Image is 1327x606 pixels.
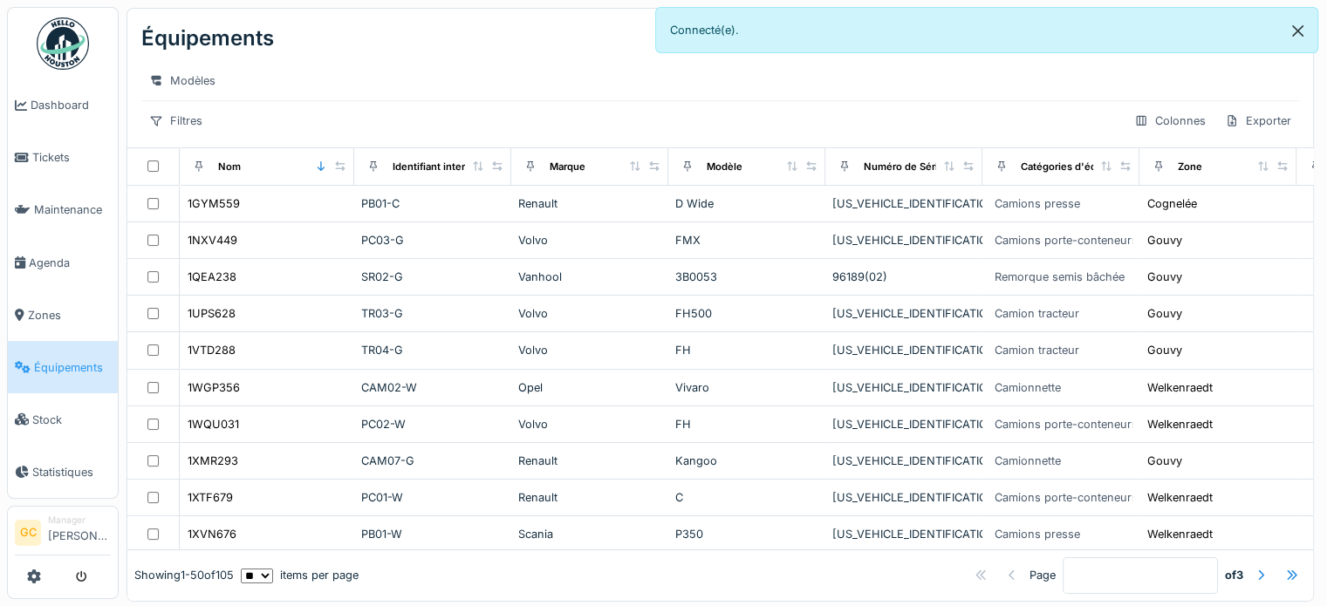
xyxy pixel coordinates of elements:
[188,379,240,396] div: 1WGP356
[1225,568,1243,584] strong: of 3
[832,379,975,396] div: [US_VEHICLE_IDENTIFICATION_NUMBER]-01
[8,289,118,341] a: Zones
[518,342,661,358] div: Volvo
[8,393,118,446] a: Stock
[8,79,118,132] a: Dashboard
[37,17,89,70] img: Badge_color-CXgf-gQk.svg
[675,526,818,542] div: P350
[393,160,477,174] div: Identifiant interne
[995,453,1061,469] div: Camionnette
[675,453,818,469] div: Kangoo
[995,489,1138,506] div: Camions porte-conteneurs
[675,379,818,396] div: Vivaro
[1278,8,1317,54] button: Close
[995,269,1125,285] div: Remorque semis bâchée
[361,342,504,358] div: TR04-G
[518,232,661,249] div: Volvo
[141,16,274,61] div: Équipements
[361,269,504,285] div: SR02-G
[15,514,111,555] a: GC Manager[PERSON_NAME]
[188,526,236,542] div: 1XVN676
[8,236,118,289] a: Agenda
[1029,568,1056,584] div: Page
[832,195,975,212] div: [US_VEHICLE_IDENTIFICATION_NUMBER]
[1147,526,1213,542] div: Welkenraedt
[188,269,236,285] div: 1QEA238
[1147,305,1182,322] div: Gouvy
[832,342,975,358] div: [US_VEHICLE_IDENTIFICATION_NUMBER]-01
[361,453,504,469] div: CAM07-G
[707,160,742,174] div: Modèle
[1147,195,1197,212] div: Cognelée
[518,416,661,432] div: Volvo
[518,195,661,212] div: Renault
[675,489,818,506] div: C
[8,341,118,393] a: Équipements
[675,269,818,285] div: 3B0053
[32,464,111,480] span: Statistiques
[361,416,504,432] div: PC02-W
[188,342,236,358] div: 1VTD288
[832,453,975,469] div: [US_VEHICLE_IDENTIFICATION_NUMBER]
[8,446,118,498] a: Statistiques
[188,305,236,322] div: 1UPS628
[8,132,118,184] a: Tickets
[832,269,975,285] div: 96189(02)
[8,184,118,236] a: Maintenance
[1217,108,1299,133] div: Exporter
[995,232,1138,249] div: Camions porte-conteneurs
[48,514,111,551] li: [PERSON_NAME]
[188,232,237,249] div: 1NXV449
[1147,342,1182,358] div: Gouvy
[832,416,975,432] div: [US_VEHICLE_IDENTIFICATION_NUMBER]-01
[32,149,111,166] span: Tickets
[1147,489,1213,506] div: Welkenraedt
[29,255,111,271] span: Agenda
[832,526,975,542] div: [US_VEHICLE_IDENTIFICATION_NUMBER]-01
[32,412,111,428] span: Stock
[832,232,975,249] div: [US_VEHICLE_IDENTIFICATION_NUMBER]-01
[34,201,111,218] span: Maintenance
[361,379,504,396] div: CAM02-W
[361,195,504,212] div: PB01-C
[1178,160,1202,174] div: Zone
[675,342,818,358] div: FH
[188,416,239,432] div: 1WQU031
[218,160,241,174] div: Nom
[361,232,504,249] div: PC03-G
[361,489,504,506] div: PC01-W
[518,526,661,542] div: Scania
[1147,416,1213,432] div: Welkenraedt
[518,269,661,285] div: Vanhool
[48,514,111,527] div: Manager
[995,526,1080,542] div: Camions presse
[241,568,359,584] div: items per page
[675,195,818,212] div: D Wide
[1147,379,1213,396] div: Welkenraedt
[15,520,41,546] li: GC
[518,379,661,396] div: Opel
[1147,269,1182,285] div: Gouvy
[675,305,818,322] div: FH500
[1147,453,1182,469] div: Gouvy
[141,68,223,93] div: Modèles
[518,489,661,506] div: Renault
[655,7,1319,53] div: Connecté(e).
[675,416,818,432] div: FH
[995,416,1138,432] div: Camions porte-conteneurs
[188,489,233,506] div: 1XTF679
[188,195,240,212] div: 1GYM559
[361,305,504,322] div: TR03-G
[134,568,234,584] div: Showing 1 - 50 of 105
[832,305,975,322] div: [US_VEHICLE_IDENTIFICATION_NUMBER]-01
[995,195,1080,212] div: Camions presse
[995,342,1079,358] div: Camion tracteur
[34,359,111,376] span: Équipements
[995,379,1061,396] div: Camionnette
[1147,232,1182,249] div: Gouvy
[995,305,1079,322] div: Camion tracteur
[141,108,210,133] div: Filtres
[188,453,238,469] div: 1XMR293
[28,307,111,323] span: Zones
[31,97,111,113] span: Dashboard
